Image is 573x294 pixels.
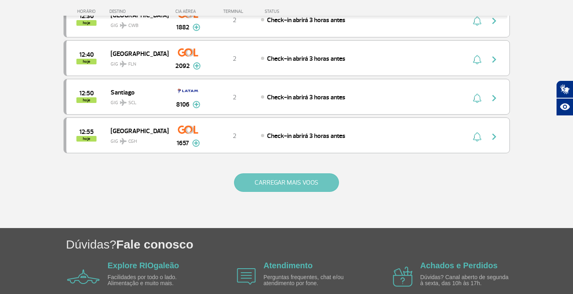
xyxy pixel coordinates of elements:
img: sino-painel-voo.svg [473,93,481,103]
div: HORÁRIO [66,9,110,14]
a: Atendimento [263,261,312,270]
span: Check-in abrirá 3 horas antes [267,16,345,24]
img: mais-info-painel-voo.svg [192,140,200,147]
img: sino-painel-voo.svg [473,132,481,142]
img: destiny_airplane.svg [120,22,127,29]
img: destiny_airplane.svg [120,138,127,144]
img: mais-info-painel-voo.svg [193,101,200,108]
span: FLN [128,61,136,68]
img: seta-direita-painel-voo.svg [489,55,499,64]
a: Explore RIOgaleão [108,261,179,270]
span: 2025-08-25 12:55:00 [79,129,94,135]
span: 2025-08-25 12:50:00 [79,90,94,96]
span: 1882 [176,23,189,32]
span: hoje [76,59,97,64]
span: [GEOGRAPHIC_DATA] [111,48,162,59]
span: GIG [111,18,162,29]
button: Abrir recursos assistivos. [556,98,573,116]
div: DESTINO [109,9,168,14]
button: CARREGAR MAIS VOOS [234,173,339,192]
span: SCL [128,99,136,107]
span: hoje [76,97,97,103]
span: 2 [233,16,236,24]
img: airplane icon [67,269,100,284]
span: 2025-08-25 12:40:00 [79,52,94,58]
img: seta-direita-painel-voo.svg [489,132,499,142]
div: CIA AÉREA [168,9,208,14]
img: mais-info-painel-voo.svg [193,62,201,70]
span: Check-in abrirá 3 horas antes [267,55,345,63]
p: Perguntas frequentes, chat e/ou atendimento por fone. [263,274,356,287]
span: hoje [76,20,97,26]
img: sino-painel-voo.svg [473,55,481,64]
img: sino-painel-voo.svg [473,16,481,26]
span: 2 [233,132,236,140]
span: 2 [233,55,236,63]
span: 2 [233,93,236,101]
img: seta-direita-painel-voo.svg [489,93,499,103]
span: Santiago [111,87,162,97]
img: mais-info-painel-voo.svg [193,24,200,31]
img: destiny_airplane.svg [120,61,127,67]
a: Achados e Perdidos [420,261,497,270]
div: TERMINAL [208,9,261,14]
span: GIG [111,134,162,145]
img: airplane icon [393,267,413,287]
span: 1657 [177,138,189,148]
span: Check-in abrirá 3 horas antes [267,132,345,140]
span: Fale conosco [116,238,193,251]
div: Plugin de acessibilidade da Hand Talk. [556,80,573,116]
img: airplane icon [237,268,256,285]
span: GIG [111,95,162,107]
span: CGH [128,138,137,145]
button: Abrir tradutor de língua de sinais. [556,80,573,98]
div: STATUS [261,9,326,14]
span: hoje [76,136,97,142]
p: Dúvidas? Canal aberto de segunda à sexta, das 10h às 17h. [420,274,513,287]
h1: Dúvidas? [66,236,573,253]
p: Facilidades por todo o lado. Alimentação e muito mais. [108,274,200,287]
img: seta-direita-painel-voo.svg [489,16,499,26]
span: 8106 [176,100,189,109]
span: GIG [111,56,162,68]
span: CWB [128,22,138,29]
span: [GEOGRAPHIC_DATA] [111,125,162,136]
span: 2092 [175,61,190,71]
img: destiny_airplane.svg [120,99,127,106]
span: Check-in abrirá 3 horas antes [267,93,345,101]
